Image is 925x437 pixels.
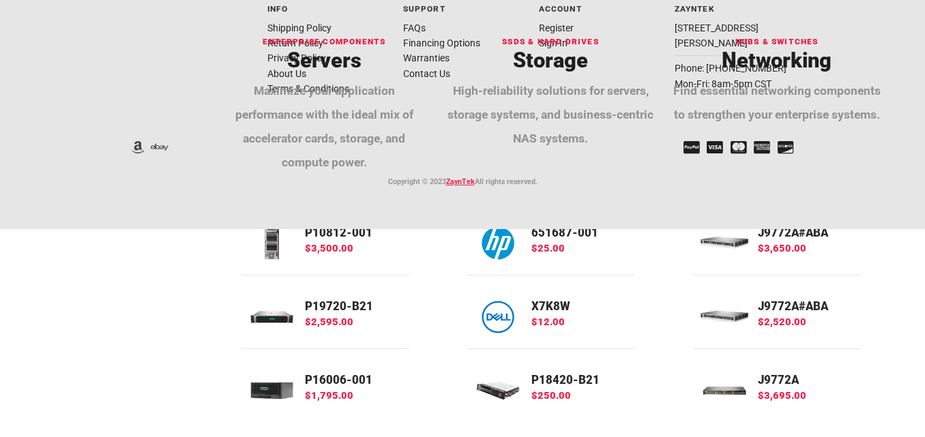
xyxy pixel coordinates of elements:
[531,299,627,314] p: X7K8W
[403,37,480,48] a: Financing Options
[305,299,400,314] p: P19720-B21
[758,373,853,388] p: J9772A
[403,22,426,33] a: FAQs
[239,285,411,349] a: P19720-B21$2,595.00
[239,359,411,417] a: P16006-001$1,795.00
[132,140,144,157] li: ZaynTek On Amazon
[531,388,627,403] p: $250.00
[239,211,411,275] a: P10812-001$3,500.00
[446,177,475,186] a: ZaynTek
[502,37,598,46] a: SSDs & Hard Drives
[531,373,627,388] p: P18420-B21
[758,226,853,241] p: J9772A#ABA
[305,373,400,388] p: P16006-001
[691,211,863,275] a: J9772A#ABA$3,650.00
[220,79,430,175] p: Maximize your application performance with the ideal mix of accelerator cards, storage, and compu...
[267,22,332,33] a: Shipping Policy
[723,140,747,157] li: Mastercard
[388,177,538,186] small: Copyright © 2023 All rights reserved.
[465,211,636,275] a: 651687-001$25.00
[539,22,574,33] a: Register
[239,299,296,335] img: P19720-B21 -- DL380 GEN10 8SFF NC CTO SVR
[747,140,771,157] li: AMEX
[691,359,863,417] a: J9772A$3,695.00
[672,48,882,74] h3: Networking
[675,1,794,16] p: ZaynTek
[758,314,853,329] p: $2,520.00
[305,241,400,256] p: $3,500.00
[403,1,523,16] p: Support
[691,220,748,267] img: J9772A#ABA -- HPE Aruba 2530-48G-PoE+ - Switch - managed - 48 x 10/100/1000 (PoE+) + 4 x Gigabit ...
[465,359,636,417] a: P18420-B21$250.00
[239,225,296,260] img: P10812-001 -- HPE ProLiant ML110 Gen10 Performance - Server - tower - 4.5U - 1-way - 1 x Xeon Sil...
[691,373,748,408] img: J9772A -- HPE Aruba 2530-48G-PoE+ - Switch - managed - 48 x 10/100/1000 (PoE+) + 4 x Gigabit SFP - d
[531,314,627,329] p: $12.00
[531,241,627,256] p: $25.00
[676,140,700,157] li: PayPal
[220,48,430,74] h3: Servers
[263,37,385,46] a: enterprise components
[465,225,522,260] img: 651687-001 -- HPE 2.5" SAS SATA HDD Tray Caddy For HPE Proliant Gen8/9/10 W/Screws
[305,388,400,403] p: $1,795.00
[445,79,656,151] p: High-reliability solutions for servers, storage systems, and business-centric NAS systems.
[735,37,819,46] a: Hubs & Switches
[672,79,882,127] p: Find essential networking components to strengthen your enterprise systems.
[758,388,853,403] p: $3,695.00
[305,314,400,329] p: $2,595.00
[239,373,296,408] img: P16006-001 -- HPE ProLiant MicroServer Gen10 Plus Performance - Server - ultra micro tower - 1-wa...
[445,48,656,74] h3: Storage
[144,140,169,157] li: ZaynTek On Ebay
[465,285,636,349] a: X7K8W$12.00
[758,299,853,314] p: J9772A#ABA
[758,241,853,256] p: $3,650.00
[691,293,748,341] img: J9772A#ABA -- HPE Aruba 2530-48G-PoE+ - Switch - managed - 48 x 10/100/1000 (PoE+) + 4 x Gigabit ...
[465,299,522,335] img: X7K8W -- GEN 14 3.5 LFF DRIVE CADDY
[267,1,387,16] p: Info
[305,226,400,241] p: P10812-001
[691,285,863,349] a: J9772A#ABA$2,520.00
[465,373,522,408] img: P18420-B21 -- HPE Read Intensive - SSD - 240 GB - hot-swap - 2.5" SFF - SATA 6Gb/s - Multi Vendor...
[700,140,724,157] li: Visa
[770,140,794,157] li: Discover
[539,1,658,16] p: Account
[531,226,627,241] p: 651687-001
